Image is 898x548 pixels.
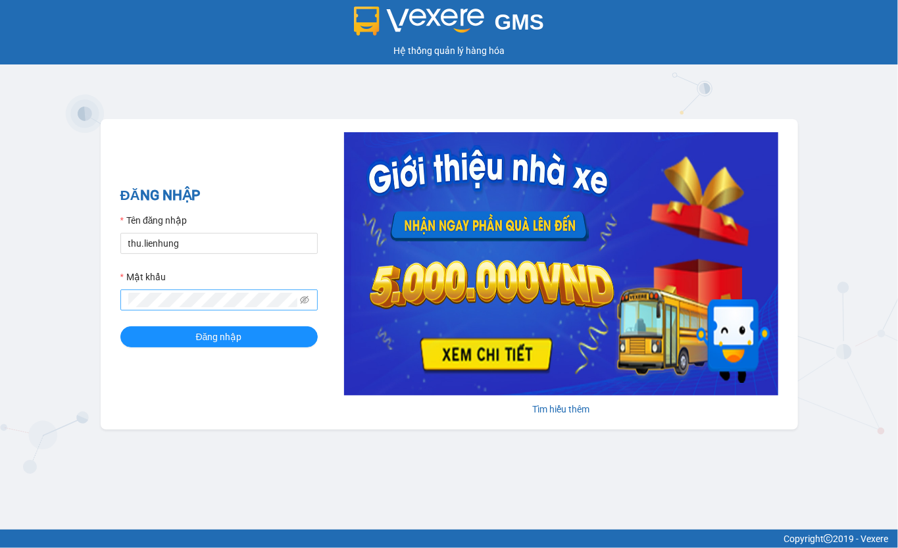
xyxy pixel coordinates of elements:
span: eye-invisible [300,295,309,305]
label: Mật khẩu [120,270,166,284]
img: logo 2 [354,7,484,36]
input: Mật khẩu [128,293,297,307]
div: Tìm hiểu thêm [344,402,778,416]
input: Tên đăng nhập [120,233,318,254]
img: banner-0 [344,132,778,395]
span: GMS [495,10,544,34]
h2: ĐĂNG NHẬP [120,185,318,207]
button: Đăng nhập [120,326,318,347]
a: GMS [354,20,544,30]
div: Hệ thống quản lý hàng hóa [3,43,895,58]
span: copyright [824,534,833,543]
div: Copyright 2019 - Vexere [10,532,888,546]
label: Tên đăng nhập [120,213,187,228]
span: Đăng nhập [196,330,242,344]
